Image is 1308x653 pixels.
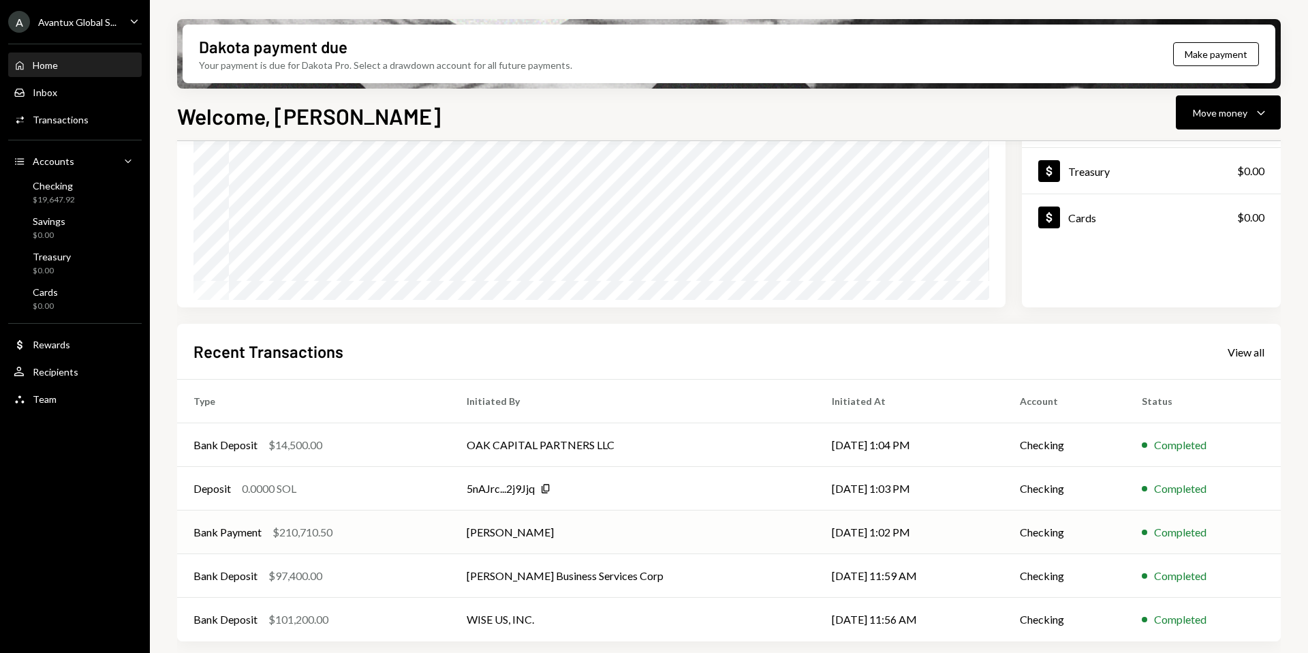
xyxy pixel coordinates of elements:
td: [DATE] 1:04 PM [815,423,1003,467]
div: Cards [1068,211,1096,224]
td: Checking [1003,467,1126,511]
a: Savings$0.00 [8,211,142,244]
div: Completed [1154,524,1206,541]
a: View all [1228,344,1264,359]
button: Make payment [1173,42,1259,66]
button: Move money [1176,95,1281,130]
a: Team [8,386,142,411]
div: Completed [1154,481,1206,497]
div: Recipients [33,366,78,378]
div: Treasury [33,251,71,262]
div: Completed [1154,568,1206,584]
th: Initiated By [450,380,815,423]
div: Dakota payment due [199,35,347,58]
th: Account [1003,380,1126,423]
th: Type [177,380,450,423]
div: Move money [1193,106,1247,120]
div: Completed [1154,437,1206,453]
h2: Recent Transactions [193,340,343,363]
a: Inbox [8,80,142,104]
a: Home [8,52,142,77]
h1: Welcome, [PERSON_NAME] [177,102,441,130]
div: $0.00 [33,301,58,312]
div: $97,400.00 [268,568,322,584]
div: Savings [33,215,65,227]
div: View all [1228,346,1264,359]
div: Inbox [33,87,57,98]
a: Cards$0.00 [8,282,142,315]
a: Treasury$0.00 [8,247,142,279]
div: Transactions [33,114,89,125]
td: Checking [1003,598,1126,641]
a: Cards$0.00 [1022,194,1281,240]
div: $101,200.00 [268,611,328,628]
div: $19,647.92 [33,194,75,206]
a: Treasury$0.00 [1022,148,1281,194]
div: Home [33,59,58,71]
div: Treasury [1068,165,1110,178]
td: Checking [1003,423,1126,467]
div: $210,710.50 [272,524,332,541]
div: Bank Deposit [193,611,258,628]
div: Completed [1154,611,1206,628]
div: Your payment is due for Dakota Pro. Select a drawdown account for all future payments. [199,58,572,72]
td: [PERSON_NAME] Business Services Corp [450,554,815,598]
td: [DATE] 1:03 PM [815,467,1003,511]
td: [DATE] 11:59 AM [815,554,1003,598]
div: $0.00 [1237,163,1264,179]
div: Bank Payment [193,524,262,541]
div: 5nAJrc...2j9Jjq [467,481,535,497]
div: $0.00 [33,265,71,277]
td: [DATE] 11:56 AM [815,598,1003,641]
div: Avantux Global S... [38,16,116,28]
div: Cards [33,286,58,298]
div: A [8,11,30,33]
td: Checking [1003,554,1126,598]
a: Accounts [8,149,142,173]
th: Status [1125,380,1281,423]
td: OAK CAPITAL PARTNERS LLC [450,423,815,467]
div: Deposit [193,481,231,497]
div: Accounts [33,155,74,167]
div: $0.00 [33,230,65,241]
td: [PERSON_NAME] [450,511,815,554]
div: Checking [33,180,75,192]
a: Transactions [8,107,142,132]
td: WISE US, INC. [450,598,815,641]
div: $14,500.00 [268,437,322,453]
div: Team [33,393,57,405]
td: Checking [1003,511,1126,554]
td: [DATE] 1:02 PM [815,511,1003,554]
div: Rewards [33,339,70,350]
a: Rewards [8,332,142,356]
th: Initiated At [815,380,1003,423]
div: $0.00 [1237,209,1264,226]
div: 0.0000 SOL [242,481,296,497]
a: Recipients [8,359,142,384]
div: Bank Deposit [193,437,258,453]
div: Bank Deposit [193,568,258,584]
a: Checking$19,647.92 [8,176,142,209]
